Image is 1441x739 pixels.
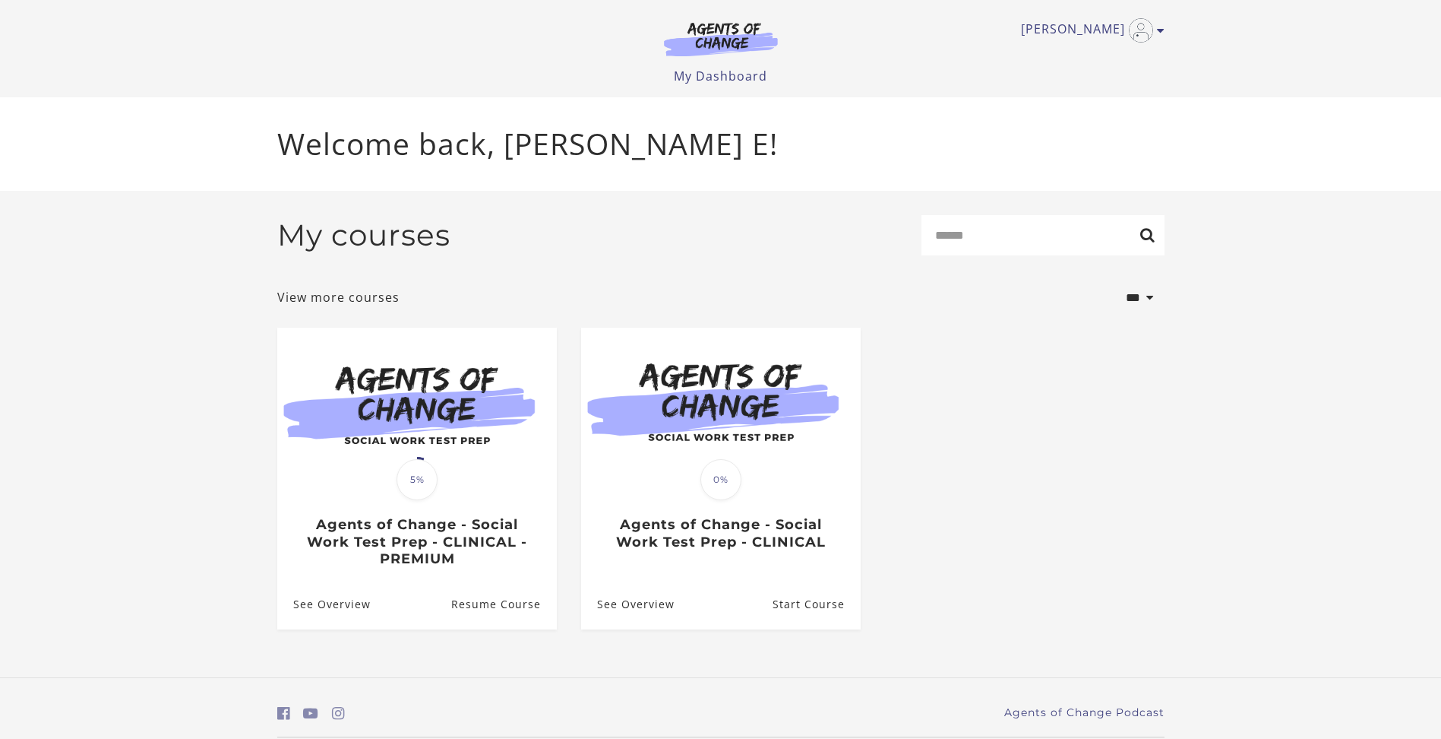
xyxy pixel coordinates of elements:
[450,579,556,629] a: Agents of Change - Social Work Test Prep - CLINICAL - PREMIUM: Resume Course
[648,21,794,56] img: Agents of Change Logo
[674,68,767,84] a: My Dashboard
[332,703,345,725] a: https://www.instagram.com/agentsofchangeprep/ (Open in a new window)
[277,217,450,253] h2: My courses
[277,706,290,721] i: https://www.facebook.com/groups/aswbtestprep (Open in a new window)
[772,579,860,629] a: Agents of Change - Social Work Test Prep - CLINICAL: Resume Course
[1021,18,1157,43] a: Toggle menu
[277,703,290,725] a: https://www.facebook.com/groups/aswbtestprep (Open in a new window)
[277,122,1164,167] p: Welcome back, [PERSON_NAME] E!
[293,516,540,568] h3: Agents of Change - Social Work Test Prep - CLINICAL - PREMIUM
[597,516,844,550] h3: Agents of Change - Social Work Test Prep - CLINICAL
[277,579,371,629] a: Agents of Change - Social Work Test Prep - CLINICAL - PREMIUM: See Overview
[303,706,318,721] i: https://www.youtube.com/c/AgentsofChangeTestPrepbyMeaganMitchell (Open in a new window)
[1004,705,1164,721] a: Agents of Change Podcast
[332,706,345,721] i: https://www.instagram.com/agentsofchangeprep/ (Open in a new window)
[277,288,400,306] a: View more courses
[397,459,438,500] span: 5%
[303,703,318,725] a: https://www.youtube.com/c/AgentsofChangeTestPrepbyMeaganMitchell (Open in a new window)
[700,459,741,500] span: 0%
[581,579,675,629] a: Agents of Change - Social Work Test Prep - CLINICAL: See Overview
